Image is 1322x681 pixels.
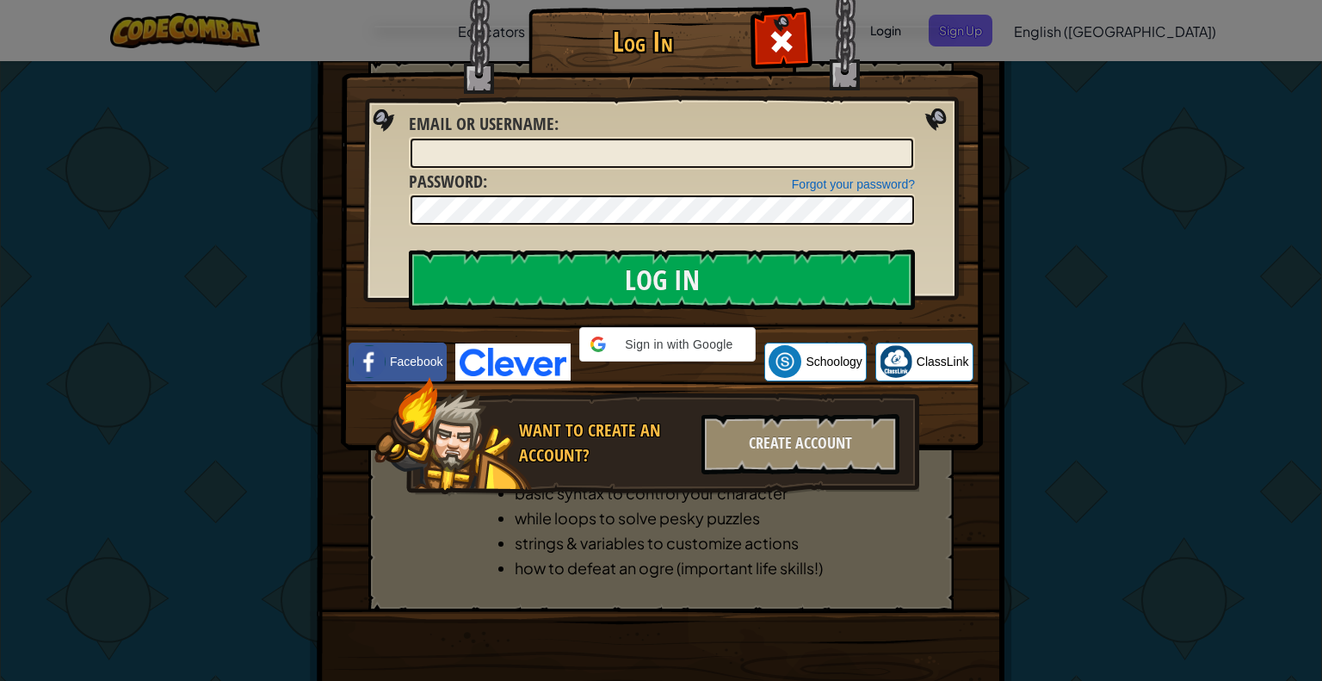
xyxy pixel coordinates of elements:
span: ClassLink [917,353,969,370]
span: Sign in with Google [613,336,744,353]
iframe: Sign in with Google Button [571,360,764,398]
img: facebook_small.png [353,345,386,378]
span: Email or Username [409,112,554,135]
h1: Log In [533,27,752,57]
img: schoology.png [769,345,801,378]
a: Forgot your password? [792,177,915,191]
span: Facebook [390,353,442,370]
div: Create Account [701,414,899,474]
img: classlink-logo-small.png [880,345,912,378]
div: Want to create an account? [519,418,691,467]
span: Password [409,170,483,193]
img: clever-logo-blue.png [455,344,571,381]
div: Sign in with Google [579,327,756,362]
input: Log In [409,250,915,310]
span: Schoology [806,353,862,370]
label: : [409,170,487,195]
label: : [409,112,559,137]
